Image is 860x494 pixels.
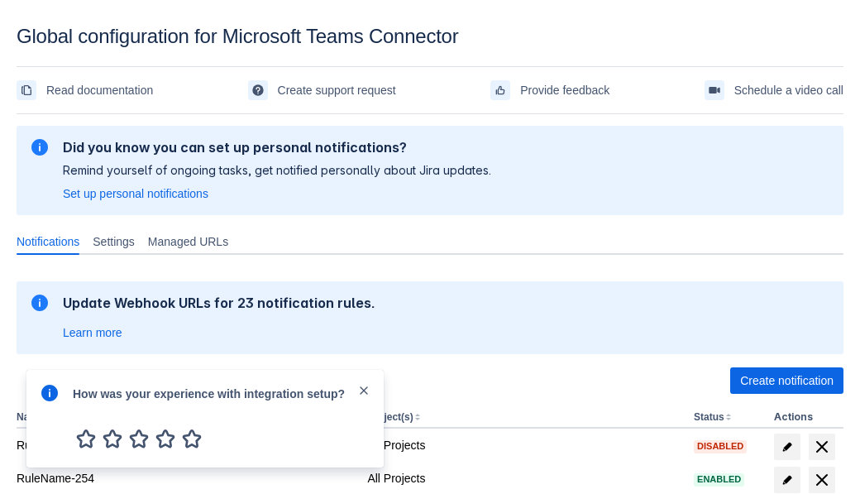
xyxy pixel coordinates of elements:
[148,233,228,250] span: Managed URLs
[152,425,179,452] span: 4
[30,293,50,313] span: information
[63,139,491,156] h2: Did you know you can set up personal notifications?
[93,233,135,250] span: Settings
[63,162,491,179] p: Remind yourself of ongoing tasks, get notified personally about Jira updates.
[781,473,794,487] span: edit
[708,84,721,97] span: videoCall
[17,77,153,103] a: Read documentation
[705,77,843,103] a: Schedule a video call
[63,295,375,311] h2: Update Webhook URLs for 23 notification rules.
[740,367,834,394] span: Create notification
[694,442,747,451] span: Disabled
[46,77,153,103] span: Read documentation
[73,425,99,452] span: 1
[20,84,33,97] span: documentation
[126,425,152,452] span: 3
[734,77,843,103] span: Schedule a video call
[520,77,609,103] span: Provide feedback
[357,384,370,397] span: close
[248,77,396,103] a: Create support request
[367,411,413,423] button: Project(s)
[812,470,832,490] span: delete
[30,137,50,157] span: information
[63,185,208,202] a: Set up personal notifications
[767,407,843,429] th: Actions
[367,470,681,487] div: All Projects
[494,84,507,97] span: feedback
[179,425,205,452] span: 5
[251,84,265,97] span: support
[63,324,122,341] a: Learn more
[730,367,843,394] button: Create notification
[367,437,681,453] div: All Projects
[17,25,843,48] div: Global configuration for Microsoft Teams Connector
[73,383,357,402] div: How was your experience with integration setup?
[17,233,79,250] span: Notifications
[490,77,609,103] a: Provide feedback
[278,77,396,103] span: Create support request
[694,411,724,423] button: Status
[40,383,60,403] span: info
[812,437,832,457] span: delete
[694,475,744,484] span: Enabled
[781,440,794,453] span: edit
[99,425,126,452] span: 2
